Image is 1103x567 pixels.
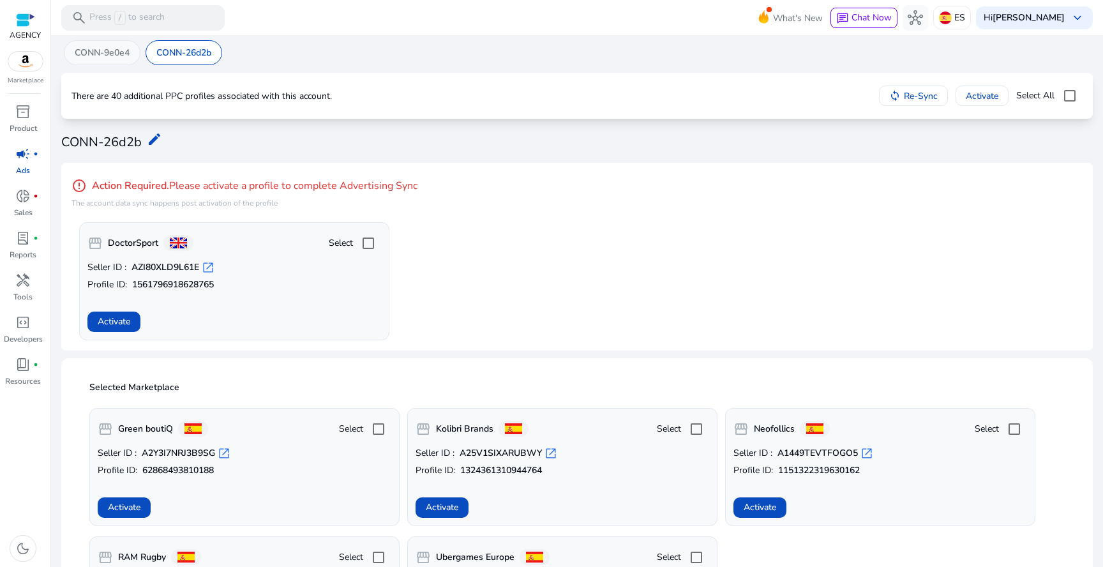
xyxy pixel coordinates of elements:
[15,146,31,162] span: campaign
[836,12,849,25] span: chat
[98,421,113,437] span: storefront
[10,29,41,41] p: AGENCY
[852,11,892,24] span: Chat Now
[460,447,542,460] b: A25V1SIXARUBWY
[71,90,332,103] p: There are 40 additional PPC profiles associated with this account.
[329,237,353,250] span: Select
[416,550,431,565] span: storefront
[108,501,140,514] span: Activate
[10,123,37,134] p: Product
[778,464,860,477] b: 1151322319630162
[202,261,214,274] span: open_in_new
[460,464,542,477] b: 1324361310944764
[426,501,458,514] span: Activate
[954,6,965,29] p: ES
[908,10,923,26] span: hub
[436,423,493,435] b: Kolibri Brands
[98,315,130,328] span: Activate
[33,236,38,241] span: fiber_manual_record
[15,231,31,246] span: lab_profile
[984,13,1065,22] p: Hi
[15,188,31,204] span: donut_small
[744,501,776,514] span: Activate
[98,447,137,460] span: Seller ID :
[118,423,173,435] b: Green boutiQ
[657,551,681,564] span: Select
[92,180,169,192] b: Action Required.
[98,550,113,565] span: storefront
[87,312,140,332] button: Activate
[777,447,858,460] b: A1449TEVTFOGO5
[773,7,823,29] span: What's New
[156,46,211,59] p: CONN-26d2b
[4,333,43,345] p: Developers
[142,447,215,460] b: A2Y3I7NRJ3B9SG
[830,8,897,28] button: chatChat Now
[89,11,165,25] p: Press to search
[436,551,514,564] b: Ubergames Europe
[33,193,38,199] span: fiber_manual_record
[87,278,127,291] span: Profile ID:
[16,165,30,176] p: Ads
[733,447,772,460] span: Seller ID :
[15,541,31,556] span: dark_mode
[142,464,214,477] b: 62868493810188
[132,278,214,291] b: 1561796918628765
[966,89,998,103] span: Activate
[75,46,130,59] p: CONN-9e0e4
[98,464,137,477] span: Profile ID:
[860,447,873,460] span: open_in_new
[733,497,786,518] button: Activate
[1016,89,1054,102] span: Select All
[754,423,795,435] b: Neofollics
[118,551,166,564] b: RAM Rugby
[71,10,87,26] span: search
[1070,10,1085,26] span: keyboard_arrow_down
[15,104,31,119] span: inventory_2
[131,261,199,274] b: AZI80XLD9L61E
[416,447,454,460] span: Seller ID :
[993,11,1065,24] b: [PERSON_NAME]
[15,315,31,330] span: code_blocks
[416,497,469,518] button: Activate
[879,86,948,106] button: Re-Sync
[13,291,33,303] p: Tools
[71,178,417,193] h4: Please activate a profile to complete Advertising Sync
[939,11,952,24] img: es.svg
[416,421,431,437] span: storefront
[975,423,999,435] span: Select
[15,273,31,288] span: handyman
[904,89,938,103] span: Re-Sync
[903,5,928,31] button: hub
[416,464,455,477] span: Profile ID:
[108,237,158,250] b: DoctorSport
[339,551,363,564] span: Select
[14,207,33,218] p: Sales
[657,423,681,435] span: Select
[87,236,103,251] span: storefront
[87,261,126,274] span: Seller ID :
[956,86,1009,106] button: Activate
[15,357,31,372] span: book_4
[733,464,773,477] span: Profile ID:
[544,447,557,460] span: open_in_new
[10,249,36,261] p: Reports
[33,151,38,156] span: fiber_manual_record
[889,90,901,102] mat-icon: sync
[8,76,43,86] p: Marketplace
[33,362,38,367] span: fiber_manual_record
[339,423,363,435] span: Select
[147,132,162,147] mat-icon: edit
[98,497,151,518] button: Activate
[733,421,749,437] span: storefront
[89,381,1072,394] p: Selected Marketplace
[71,178,87,193] mat-icon: error_outline
[61,135,142,150] h3: CONN-26d2b
[218,447,230,460] span: open_in_new
[71,198,417,208] p: The account data sync happens post activation of the profile
[114,11,126,25] span: /
[8,52,43,71] img: amazon.svg
[5,375,41,387] p: Resources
